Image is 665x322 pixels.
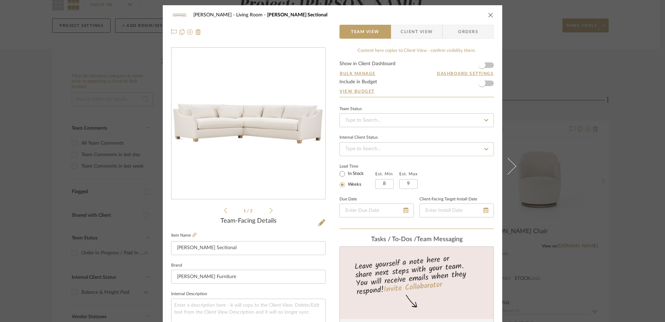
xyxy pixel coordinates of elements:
[171,232,197,238] label: Item Name
[247,209,250,213] span: /
[339,70,376,77] button: Bulk Manage
[375,171,393,176] label: Est. Min
[171,264,182,267] label: Brand
[339,136,378,139] div: Internal Client Status
[171,8,188,22] img: 83312cd8-27f1-4eb4-a071-175b25c20def_48x40.jpg
[195,29,201,35] img: Remove from project
[419,204,494,217] input: Enter Install Date
[250,209,254,213] span: 2
[171,241,326,255] input: Enter Item Name
[339,142,494,156] input: Type to Search…
[171,270,326,284] input: Enter Brand
[236,13,267,17] span: Living Room
[339,113,494,127] input: Type to Search…
[243,209,247,213] span: 1
[267,13,327,17] span: [PERSON_NAME] Sectional
[339,198,357,201] label: Due Date
[339,47,494,54] div: Content here copies to Client View - confirm visibility there.
[339,251,495,298] div: Leave yourself a note here or share next steps with your team. You will receive emails when they ...
[399,171,418,176] label: Est. Max
[339,89,494,94] a: View Budget
[193,13,236,17] span: [PERSON_NAME]
[339,236,494,244] div: team Messaging
[339,204,414,217] input: Enter Due Date
[171,217,326,225] div: Team-Facing Details
[351,25,379,39] span: Team View
[339,169,375,189] mat-radio-group: Select item type
[371,236,417,243] span: Tasks / To-Dos /
[488,12,494,18] button: close
[383,279,443,296] a: Invite Collaborator
[173,48,324,199] img: 83312cd8-27f1-4eb4-a071-175b25c20def_436x436.jpg
[401,25,433,39] span: Client View
[346,171,364,177] label: In Stock
[171,292,207,296] label: Internal Description
[436,70,494,77] button: Dashboard Settings
[171,48,325,199] div: 0
[450,25,486,39] span: Orders
[339,107,362,111] div: Team Status
[419,198,477,201] label: Client-Facing Target Install Date
[339,163,375,169] label: Lead Time
[346,182,361,188] label: Weeks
